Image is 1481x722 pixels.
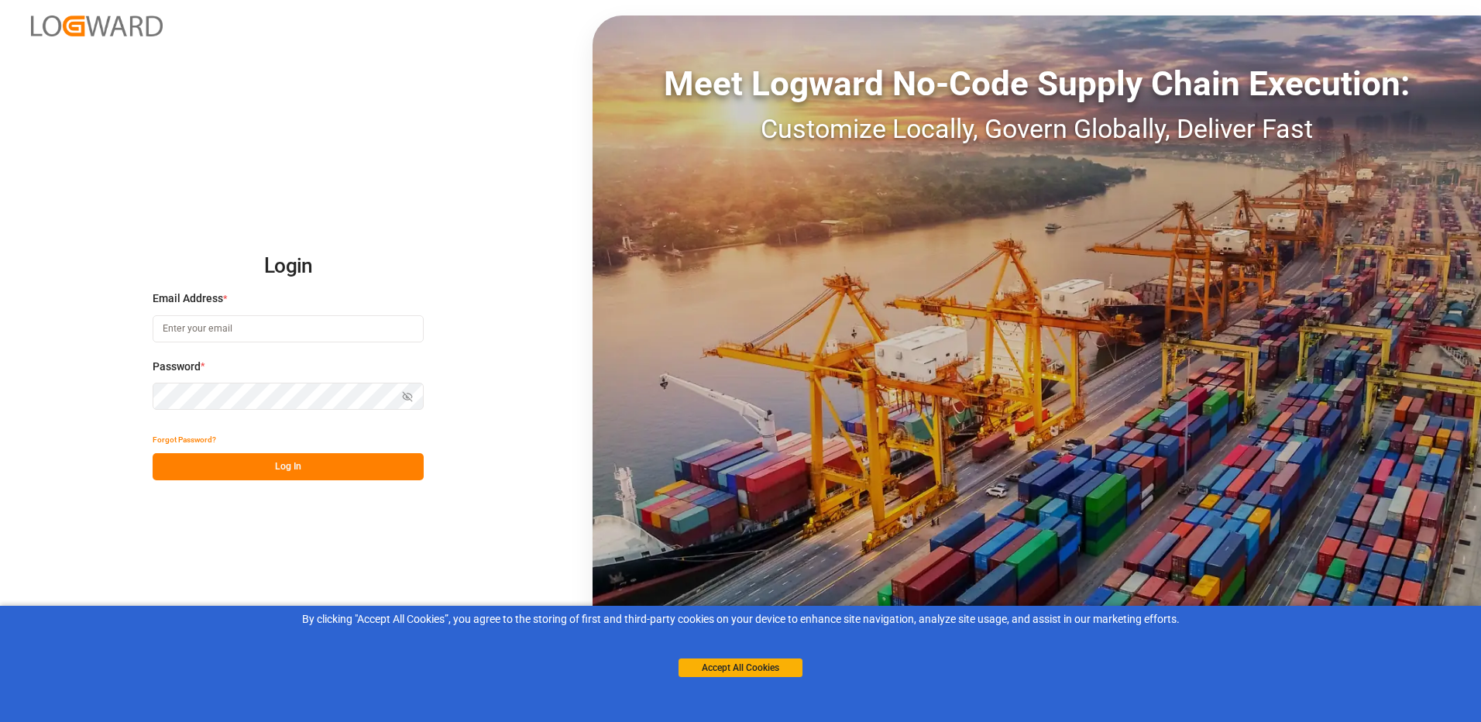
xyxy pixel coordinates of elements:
span: Email Address [153,291,223,307]
div: Meet Logward No-Code Supply Chain Execution: [593,58,1481,109]
button: Log In [153,453,424,480]
button: Accept All Cookies [679,658,802,677]
div: Customize Locally, Govern Globally, Deliver Fast [593,109,1481,149]
button: Forgot Password? [153,426,216,453]
img: Logward_new_orange.png [31,15,163,36]
input: Enter your email [153,315,424,342]
h2: Login [153,242,424,291]
div: By clicking "Accept All Cookies”, you agree to the storing of first and third-party cookies on yo... [11,611,1470,627]
span: Password [153,359,201,375]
